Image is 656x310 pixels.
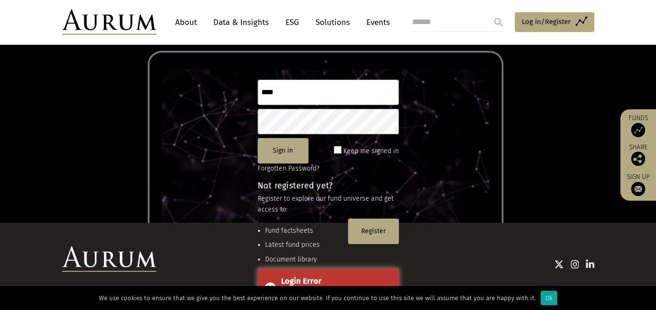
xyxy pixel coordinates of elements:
img: Sign up to our newsletter [631,182,645,196]
li: Latest fund prices [265,240,344,250]
div: Share [625,144,651,166]
p: Register to explore our fund universe and get access to: [258,194,399,215]
a: Data & Insights [209,14,274,31]
li: Fund factsheets [265,226,344,236]
img: Access Funds [631,123,645,137]
a: Log in/Register [515,12,594,32]
a: About [170,14,202,31]
label: Keep me signed in [343,146,399,157]
a: Sign up [625,173,651,196]
img: Share this post [631,152,645,166]
img: Linkedin icon [586,260,594,269]
a: Funds [625,114,651,137]
a: Solutions [311,14,355,31]
div: Login Error [281,275,392,287]
button: Sign in [258,138,308,163]
button: Register [348,219,399,244]
a: Events [362,14,390,31]
div: Ok [541,291,557,305]
a: ESG [281,14,304,31]
input: Submit [489,13,508,32]
img: Twitter icon [554,260,564,269]
img: Instagram icon [571,260,579,269]
img: Aurum Logo [62,246,156,272]
span: Log in/Register [522,16,571,27]
h4: Not registered yet? [258,181,399,190]
a: Forgotten Password? [258,164,319,172]
img: Aurum [62,9,156,35]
